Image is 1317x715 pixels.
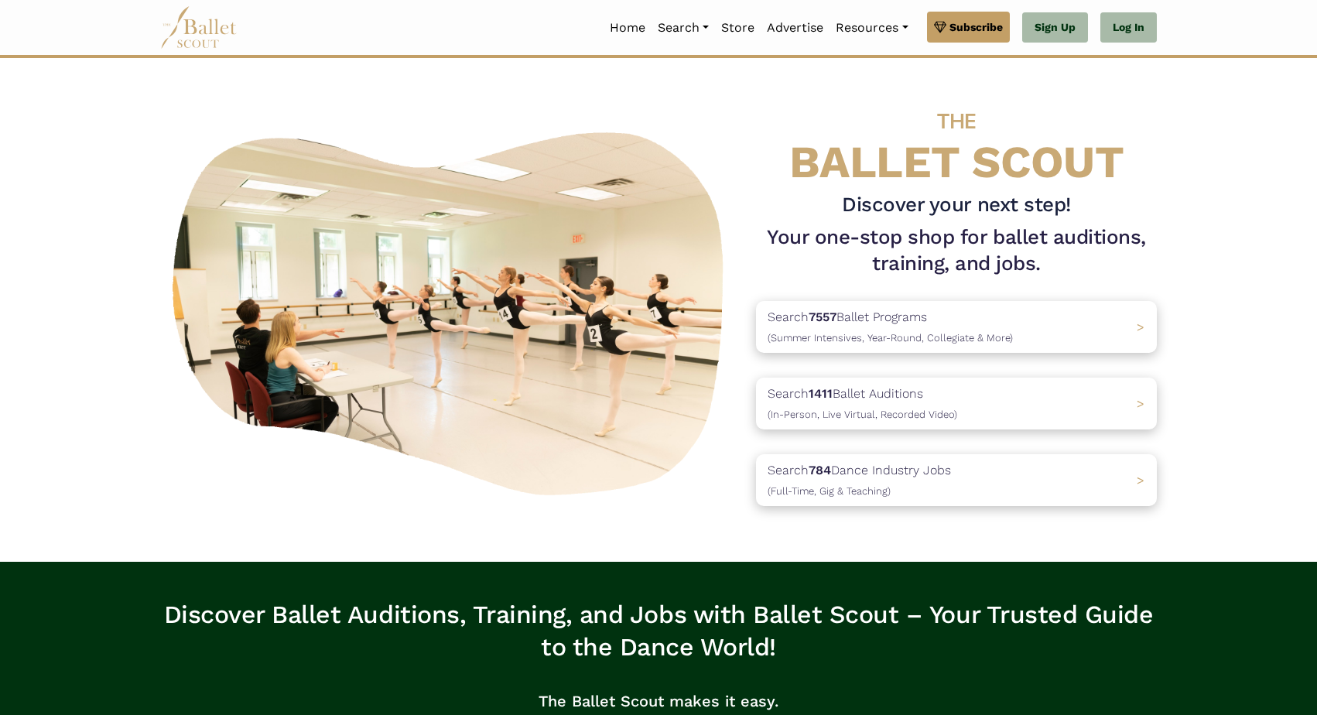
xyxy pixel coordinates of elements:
b: 1411 [809,386,833,401]
span: (Full-Time, Gig & Teaching) [768,485,891,497]
a: Sign Up [1022,12,1088,43]
a: Search784Dance Industry Jobs(Full-Time, Gig & Teaching) > [756,454,1157,506]
span: (In-Person, Live Virtual, Recorded Video) [768,409,957,420]
h3: Discover your next step! [756,192,1157,218]
a: Advertise [761,12,830,44]
h3: Discover Ballet Auditions, Training, and Jobs with Ballet Scout – Your Trusted Guide to the Dance... [160,599,1157,663]
a: Subscribe [927,12,1010,43]
h1: Your one-stop shop for ballet auditions, training, and jobs. [756,224,1157,277]
a: Log In [1100,12,1157,43]
a: Home [604,12,652,44]
p: Search Ballet Programs [768,307,1013,347]
span: THE [937,108,976,134]
a: Search7557Ballet Programs(Summer Intensives, Year-Round, Collegiate & More)> [756,301,1157,353]
span: (Summer Intensives, Year-Round, Collegiate & More) [768,332,1013,344]
a: Resources [830,12,914,44]
h4: BALLET SCOUT [756,89,1157,186]
span: > [1137,473,1144,487]
img: A group of ballerinas talking to each other in a ballet studio [160,115,744,505]
a: Search1411Ballet Auditions(In-Person, Live Virtual, Recorded Video) > [756,378,1157,429]
span: > [1137,396,1144,411]
img: gem.svg [934,19,946,36]
p: Search Dance Industry Jobs [768,460,951,500]
span: Subscribe [949,19,1003,36]
b: 7557 [809,310,836,324]
a: Search [652,12,715,44]
b: 784 [809,463,831,477]
span: > [1137,320,1144,334]
p: Search Ballet Auditions [768,384,957,423]
a: Store [715,12,761,44]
